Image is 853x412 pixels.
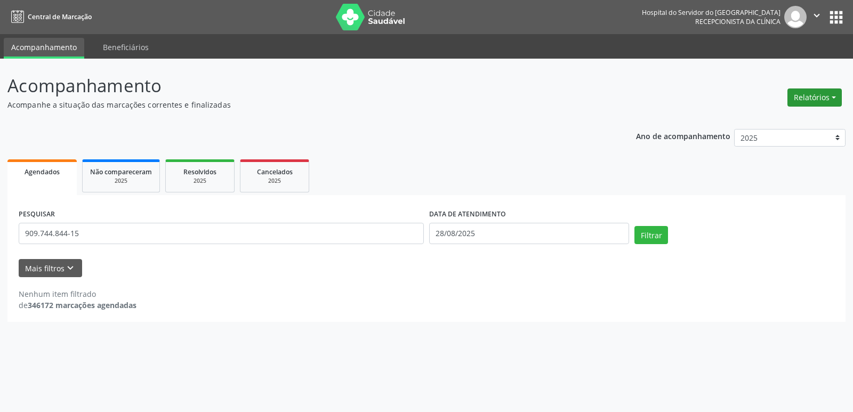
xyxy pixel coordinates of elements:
img: img [784,6,807,28]
button: Filtrar [634,226,668,244]
strong: 346172 marcações agendadas [28,300,136,310]
i: keyboard_arrow_down [65,262,76,274]
label: PESQUISAR [19,206,55,223]
button: Mais filtroskeyboard_arrow_down [19,259,82,278]
input: Selecione um intervalo [429,223,629,244]
i:  [811,10,823,21]
button: Relatórios [787,88,842,107]
span: Não compareceram [90,167,152,176]
div: de [19,300,136,311]
div: 2025 [248,177,301,185]
a: Central de Marcação [7,8,92,26]
p: Ano de acompanhamento [636,129,730,142]
a: Beneficiários [95,38,156,56]
a: Acompanhamento [4,38,84,59]
div: Hospital do Servidor do [GEOGRAPHIC_DATA] [642,8,780,17]
button: apps [827,8,846,27]
div: 2025 [173,177,227,185]
button:  [807,6,827,28]
span: Cancelados [257,167,293,176]
p: Acompanhe a situação das marcações correntes e finalizadas [7,99,594,110]
div: Nenhum item filtrado [19,288,136,300]
label: DATA DE ATENDIMENTO [429,206,506,223]
div: 2025 [90,177,152,185]
input: Nome, código do beneficiário ou CPF [19,223,424,244]
span: Recepcionista da clínica [695,17,780,26]
p: Acompanhamento [7,72,594,99]
span: Central de Marcação [28,12,92,21]
span: Resolvidos [183,167,216,176]
span: Agendados [25,167,60,176]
